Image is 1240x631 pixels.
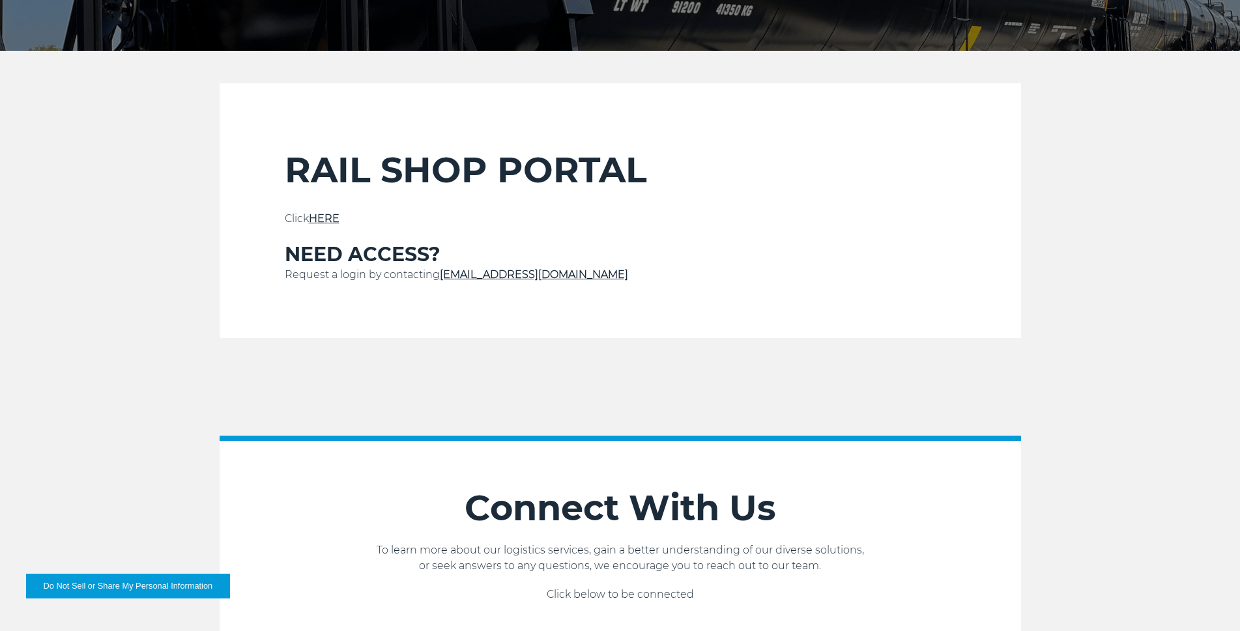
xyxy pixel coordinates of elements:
p: Click [285,211,956,227]
a: HERE [309,212,339,225]
a: [EMAIL_ADDRESS][DOMAIN_NAME] [440,268,628,281]
p: Request a login by contacting [285,267,956,283]
button: Do Not Sell or Share My Personal Information [26,574,230,598]
h2: RAIL SHOP PORTAL [285,148,956,191]
h2: Connect With Us [220,486,1021,529]
p: To learn more about our logistics services, gain a better understanding of our diverse solutions,... [220,542,1021,574]
p: Click below to be connected [220,587,1021,602]
h3: NEED ACCESS? [285,242,956,267]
